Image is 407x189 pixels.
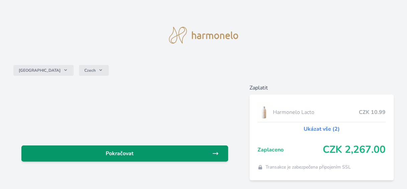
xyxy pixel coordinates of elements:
span: Transakce je zabezpečena připojením SSL [266,164,351,171]
span: CZK 10.99 [359,108,386,116]
span: CZK 2,267.00 [323,144,386,156]
span: [GEOGRAPHIC_DATA] [19,68,61,73]
a: Ukázat vše (2) [304,125,340,133]
button: Czech [79,65,109,76]
h6: Zaplatit [249,84,394,92]
span: Czech [84,68,96,73]
span: Harmonelo Lacto [273,108,359,116]
span: Pokračovat [27,149,212,157]
a: Pokračovat [21,145,228,162]
img: CLEAN_LACTO_se_stinem_x-hi-lo.jpg [258,104,270,121]
img: logo.svg [169,27,238,44]
button: [GEOGRAPHIC_DATA] [13,65,74,76]
span: Zaplaceno [258,146,323,154]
